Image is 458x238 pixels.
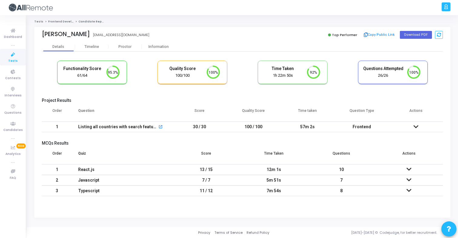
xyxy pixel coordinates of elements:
[78,122,158,132] div: Listing all countries with search feature
[72,147,172,164] th: Quiz
[142,45,175,49] div: Information
[78,165,166,175] div: React.js
[400,31,432,39] button: Download PDF
[240,147,307,164] th: Time Taken
[42,175,72,186] td: 2
[363,73,403,79] div: 26/26
[42,31,90,38] div: [PERSON_NAME]
[263,73,303,79] div: 1h 22m 50s
[172,147,240,164] th: Score
[62,66,103,71] h5: Functionality Score
[72,105,172,122] th: Question
[247,230,269,235] a: Refund Policy
[93,32,149,38] div: [EMAIL_ADDRESS][DOMAIN_NAME]
[172,175,240,186] td: 7 / 7
[42,122,72,132] td: 1
[48,20,85,23] a: Frontend Developer (L4)
[158,125,163,129] mat-icon: open_in_new
[263,66,303,71] h5: Time Taken
[246,175,301,185] div: 5m 51s
[108,45,142,49] div: Proctor
[78,186,166,196] div: Typescript
[8,59,18,64] span: Tests
[10,176,16,181] span: FAQ
[78,175,166,185] div: Javascript
[246,165,301,175] div: 12m 1s
[3,128,23,133] span: Candidates
[5,76,21,81] span: Contests
[363,66,403,71] h5: Questions Attempted
[42,141,443,146] h5: MCQs Results
[335,105,389,122] th: Question Type
[308,186,375,196] td: 8
[198,230,210,235] a: Privacy
[308,175,375,186] td: 7
[42,164,72,175] td: 1
[4,110,22,116] span: Questions
[227,122,281,132] td: 100 / 100
[8,2,53,14] img: logo
[52,45,64,49] div: Details
[16,143,26,149] span: New
[162,73,203,79] div: 100/100
[162,66,203,71] h5: Quality Score
[5,93,22,98] span: Interviews
[62,73,103,79] div: 61/64
[42,147,72,164] th: Order
[34,20,43,23] a: Tests
[227,105,281,122] th: Quality Score
[280,122,335,132] td: 57m 2s
[78,20,106,23] span: Candidate Report
[4,35,22,40] span: Dashboard
[85,45,99,49] div: Timeline
[280,105,335,122] th: Time taken
[172,122,227,132] td: 30 / 30
[269,230,450,235] div: [DATE]-[DATE] © Codejudge, for better recruitment.
[172,105,227,122] th: Score
[214,230,243,235] a: Terms of Service
[389,105,443,122] th: Actions
[335,122,389,132] td: Frontend
[5,152,21,157] span: Analytics
[172,186,240,196] td: 11 / 12
[172,164,240,175] td: 13 / 15
[42,105,72,122] th: Order
[375,147,443,164] th: Actions
[332,32,357,37] span: Top Performer
[246,186,301,196] div: 7m 54s
[42,186,72,196] td: 3
[34,20,450,24] nav: breadcrumb
[308,164,375,175] td: 10
[42,98,443,103] h5: Project Results
[308,147,375,164] th: Questions
[362,30,397,39] button: Copy Public Link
